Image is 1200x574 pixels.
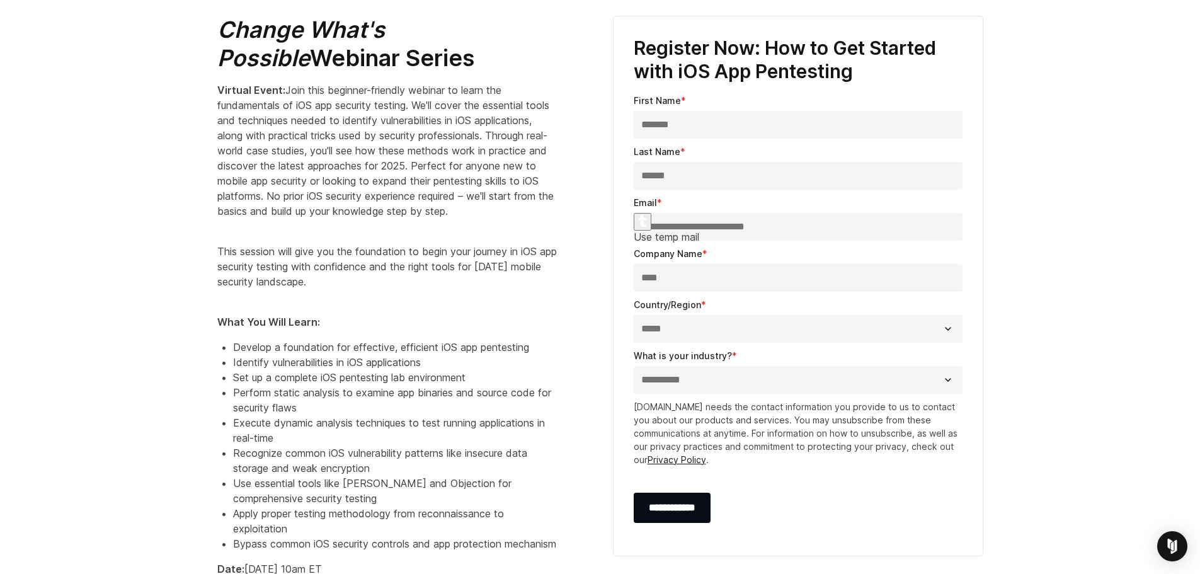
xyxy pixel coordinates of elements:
[1157,531,1187,561] div: Open Intercom Messenger
[634,146,680,157] span: Last Name
[233,385,557,415] li: Perform static analysis to examine app binaries and source code for security flaws
[233,340,557,355] li: Develop a foundation for effective, efficient iOS app pentesting
[648,454,706,465] a: Privacy Policy
[634,95,681,106] span: First Name
[634,37,963,84] h3: Register Now: How to Get Started with iOS App Pentesting
[634,248,702,259] span: Company Name
[233,476,557,506] li: Use essential tools like [PERSON_NAME] and Objection for comprehensive security testing
[634,197,657,208] span: Email
[233,370,557,385] li: Set up a complete iOS pentesting lab environment
[217,16,557,72] h2: Webinar Series
[233,536,557,551] li: Bypass common iOS security controls and app protection mechanism
[634,400,963,466] p: [DOMAIN_NAME] needs the contact information you provide to us to contact you about our products a...
[217,245,557,288] span: This session will give you the foundation to begin your journey in iOS app security testing with ...
[233,415,557,445] li: Execute dynamic analysis techniques to test running applications in real-time
[217,84,285,96] strong: Virtual Event:
[634,299,701,310] span: Country/Region
[217,84,554,217] span: Join this beginner-friendly webinar to learn the fundamentals of iOS app security testing. We'll ...
[217,16,385,72] em: Change What's Possible
[217,316,320,328] strong: What You Will Learn:
[634,350,732,361] span: What is your industry?
[233,506,557,536] li: Apply proper testing methodology from reconnaissance to exploitation
[233,355,557,370] li: Identify vulnerabilities in iOS applications
[233,445,557,476] li: Recognize common iOS vulnerability patterns like insecure data storage and weak encryption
